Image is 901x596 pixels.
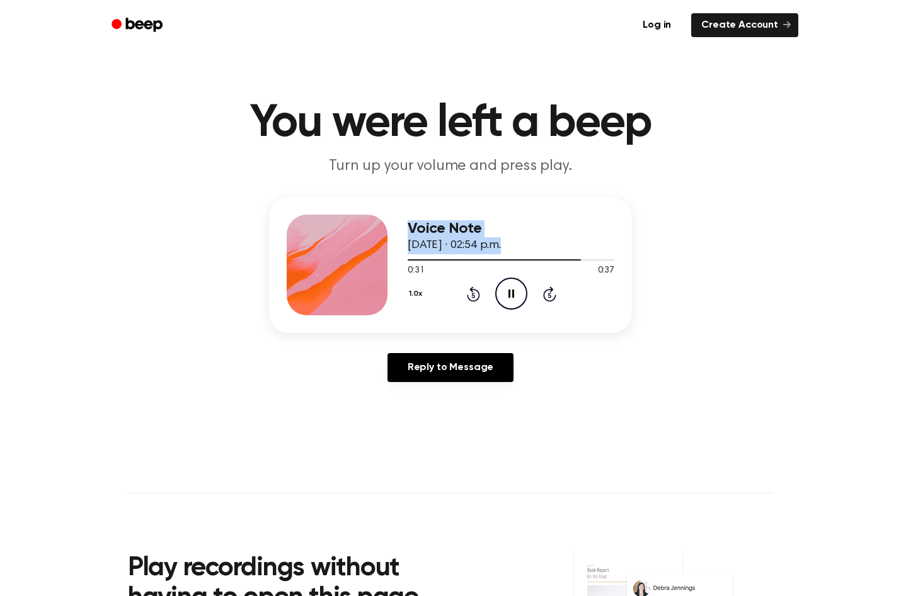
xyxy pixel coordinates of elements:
a: Beep [103,13,174,38]
span: [DATE] · 02:54 p.m. [408,240,501,251]
a: Log in [630,11,684,40]
a: Reply to Message [387,353,514,382]
a: Create Account [691,13,798,37]
h1: You were left a beep [128,101,773,146]
span: 0:31 [408,264,424,278]
p: Turn up your volume and press play. [209,156,692,177]
span: 0:37 [598,264,614,278]
button: 1.0x [408,283,427,305]
h3: Voice Note [408,220,614,237]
